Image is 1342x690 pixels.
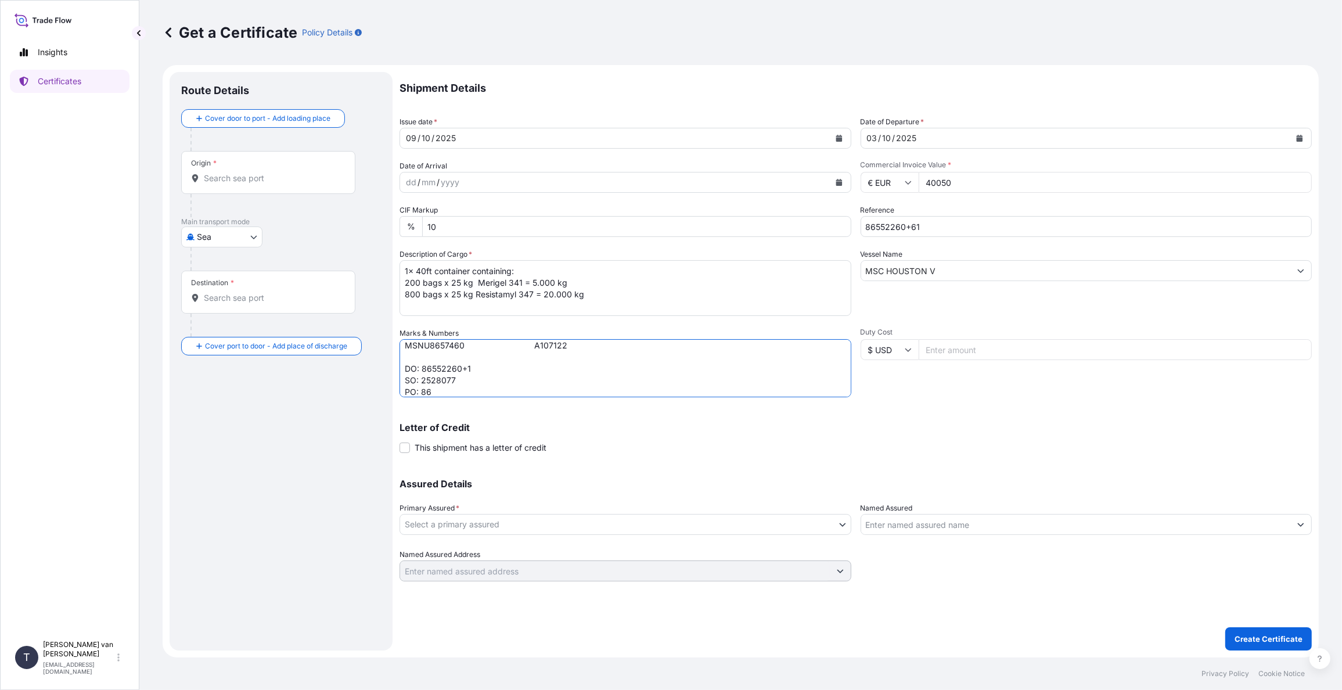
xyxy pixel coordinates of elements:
[420,131,431,145] div: month,
[163,23,297,42] p: Get a Certificate
[1258,669,1305,678] a: Cookie Notice
[1235,633,1303,645] p: Create Certificate
[861,328,1312,337] span: Duty Cost
[302,27,352,38] p: Policy Details
[1201,669,1249,678] a: Privacy Policy
[205,340,347,352] span: Cover port to door - Add place of discharge
[861,260,1291,281] input: Type to search vessel name or IMO
[882,131,893,145] div: month,
[400,116,437,128] span: Issue date
[400,328,459,339] label: Marks & Numbers
[204,172,341,184] input: Origin
[10,70,129,93] a: Certificates
[191,278,234,287] div: Destination
[204,292,341,304] input: Destination
[415,442,546,454] span: This shipment has a letter of credit
[10,41,129,64] a: Insights
[181,217,381,227] p: Main transport mode
[1225,627,1312,651] button: Create Certificate
[434,131,457,145] div: year,
[400,204,438,216] label: CIF Markup
[420,175,437,189] div: month,
[861,502,913,514] label: Named Assured
[191,159,217,168] div: Origin
[895,131,918,145] div: year,
[43,640,115,659] p: [PERSON_NAME] van [PERSON_NAME]
[861,116,924,128] span: Date of Departure
[405,175,418,189] div: day,
[861,204,895,216] label: Reference
[437,175,440,189] div: /
[866,131,879,145] div: day,
[400,514,851,535] button: Select a primary assured
[418,175,420,189] div: /
[919,172,1312,193] input: Enter amount
[861,216,1312,237] input: Enter booking reference
[400,502,459,514] span: Primary Assured
[431,131,434,145] div: /
[861,160,1312,170] span: Commercial Invoice Value
[400,216,422,237] div: %
[405,131,418,145] div: day,
[205,113,330,124] span: Cover door to port - Add loading place
[422,216,851,237] input: Enter percentage between 0 and 10%
[400,423,1312,432] p: Letter of Credit
[197,231,211,243] span: Sea
[830,129,848,148] button: Calendar
[181,84,249,98] p: Route Details
[400,549,480,560] label: Named Assured Address
[181,337,362,355] button: Cover port to door - Add place of discharge
[893,131,895,145] div: /
[830,560,851,581] button: Show suggestions
[400,160,447,172] span: Date of Arrival
[181,109,345,128] button: Cover door to port - Add loading place
[861,514,1291,535] input: Assured Name
[1290,260,1311,281] button: Show suggestions
[1290,514,1311,535] button: Show suggestions
[43,661,115,675] p: [EMAIL_ADDRESS][DOMAIN_NAME]
[440,175,460,189] div: year,
[861,249,903,260] label: Vessel Name
[38,76,81,87] p: Certificates
[919,339,1312,360] input: Enter amount
[400,479,1312,488] p: Assured Details
[181,227,262,247] button: Select transport
[418,131,420,145] div: /
[405,519,499,530] span: Select a primary assured
[38,46,67,58] p: Insights
[879,131,882,145] div: /
[400,249,472,260] label: Description of Cargo
[400,560,830,581] input: Named Assured Address
[1290,129,1309,148] button: Calendar
[23,652,30,663] span: T
[830,173,848,192] button: Calendar
[400,72,1312,105] p: Shipment Details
